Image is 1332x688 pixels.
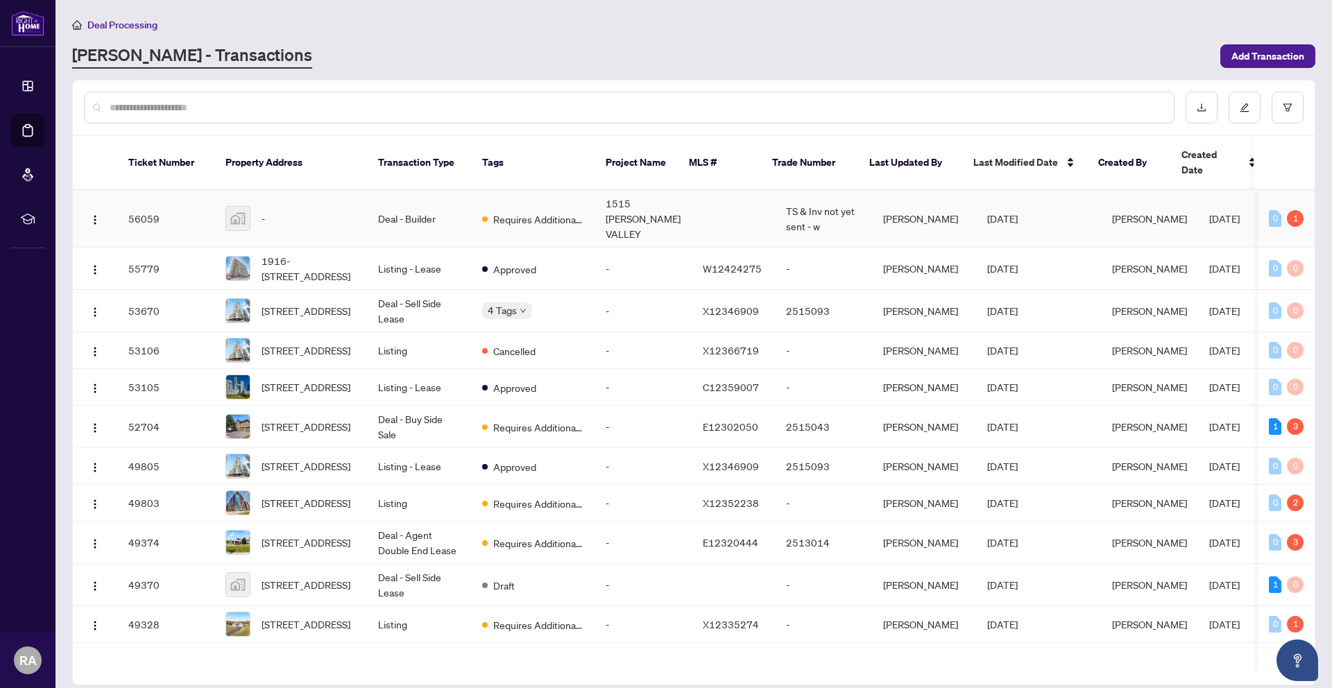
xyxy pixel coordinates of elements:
[1269,379,1281,395] div: 0
[367,248,471,290] td: Listing - Lease
[89,264,101,275] img: Logo
[367,290,471,332] td: Deal - Sell Side Lease
[775,369,872,406] td: -
[262,303,350,318] span: [STREET_ADDRESS]
[1112,536,1187,549] span: [PERSON_NAME]
[775,522,872,564] td: 2513014
[226,573,250,596] img: thumbnail-img
[1269,260,1281,277] div: 0
[117,290,214,332] td: 53670
[84,415,106,438] button: Logo
[1112,578,1187,591] span: [PERSON_NAME]
[872,564,976,606] td: [PERSON_NAME]
[872,190,976,248] td: [PERSON_NAME]
[1269,576,1281,593] div: 1
[1112,618,1187,630] span: [PERSON_NAME]
[493,420,583,435] span: Requires Additional Docs
[595,606,692,643] td: -
[262,343,350,358] span: [STREET_ADDRESS]
[1269,458,1281,474] div: 0
[117,136,214,190] th: Ticket Number
[226,299,250,322] img: thumbnail-img
[987,536,1018,549] span: [DATE]
[367,332,471,369] td: Listing
[1197,103,1206,112] span: download
[117,248,214,290] td: 55779
[987,618,1018,630] span: [DATE]
[1209,460,1240,472] span: [DATE]
[226,257,250,280] img: thumbnail-img
[1209,304,1240,317] span: [DATE]
[226,338,250,362] img: thumbnail-img
[1186,92,1218,123] button: download
[1287,342,1304,359] div: 0
[493,535,583,551] span: Requires Additional Docs
[84,207,106,230] button: Logo
[1269,534,1281,551] div: 0
[84,300,106,322] button: Logo
[1209,497,1240,509] span: [DATE]
[89,538,101,549] img: Logo
[1112,262,1187,275] span: [PERSON_NAME]
[703,618,759,630] span: X12335274
[226,415,250,438] img: thumbnail-img
[226,375,250,399] img: thumbnail-img
[262,211,265,226] span: -
[493,496,583,511] span: Requires Additional Docs
[117,522,214,564] td: 49374
[367,522,471,564] td: Deal - Agent Double End Lease
[367,190,471,248] td: Deal - Builder
[117,485,214,522] td: 49803
[987,212,1018,225] span: [DATE]
[775,564,872,606] td: -
[493,343,536,359] span: Cancelled
[775,190,872,248] td: TS & Inv not yet sent - w
[1287,302,1304,319] div: 0
[595,332,692,369] td: -
[11,10,44,36] img: logo
[84,376,106,398] button: Logo
[84,257,106,279] button: Logo
[761,136,858,190] th: Trade Number
[703,460,759,472] span: X12346909
[987,578,1018,591] span: [DATE]
[117,606,214,643] td: 49328
[89,383,101,394] img: Logo
[214,136,367,190] th: Property Address
[493,617,583,633] span: Requires Additional Docs
[520,307,527,314] span: down
[87,19,157,31] span: Deal Processing
[1287,616,1304,633] div: 1
[1269,495,1281,511] div: 0
[1209,578,1240,591] span: [DATE]
[1269,616,1281,633] div: 0
[117,369,214,406] td: 53105
[367,406,471,448] td: Deal - Buy Side Sale
[72,44,312,69] a: [PERSON_NAME] - Transactions
[1276,639,1318,681] button: Open asap
[89,346,101,357] img: Logo
[226,454,250,478] img: thumbnail-img
[72,20,82,30] span: home
[1112,304,1187,317] span: [PERSON_NAME]
[1283,103,1292,112] span: filter
[775,606,872,643] td: -
[1181,147,1240,178] span: Created Date
[226,491,250,515] img: thumbnail-img
[775,248,872,290] td: -
[987,262,1018,275] span: [DATE]
[1287,576,1304,593] div: 0
[226,207,250,230] img: thumbnail-img
[987,497,1018,509] span: [DATE]
[1269,302,1281,319] div: 0
[1287,458,1304,474] div: 0
[872,332,976,369] td: [PERSON_NAME]
[117,190,214,248] td: 56059
[1209,262,1240,275] span: [DATE]
[1287,379,1304,395] div: 0
[1287,260,1304,277] div: 0
[595,136,678,190] th: Project Name
[872,448,976,485] td: [PERSON_NAME]
[493,212,583,227] span: Requires Additional Docs
[595,448,692,485] td: -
